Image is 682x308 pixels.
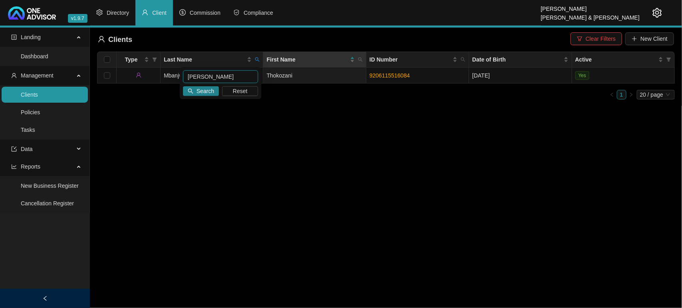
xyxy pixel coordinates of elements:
span: Date of Birth [472,55,562,64]
span: Management [21,72,54,79]
td: Mbanjwa [161,68,263,83]
span: user [11,73,17,78]
span: filter [665,54,673,66]
th: Type [117,52,161,68]
a: Tasks [21,127,35,133]
span: filter [666,57,671,62]
span: Compliance [244,10,273,16]
span: Clear Filters [586,34,616,43]
span: right [629,92,634,97]
button: Search [183,86,219,96]
th: Active [572,52,675,68]
span: import [11,146,17,152]
span: ID Number [370,55,451,64]
div: Page Size [637,90,675,99]
a: Dashboard [21,53,48,60]
button: right [626,90,636,99]
span: search [459,54,467,66]
span: Landing [21,34,41,40]
li: Previous Page [607,90,617,99]
span: Search [197,87,214,95]
span: filter [152,57,157,62]
span: search [358,57,363,62]
span: Client [152,10,167,16]
span: left [610,92,614,97]
span: user [142,9,148,16]
th: Last Name [161,52,263,68]
th: Date of Birth [469,52,572,68]
span: Reset [233,87,248,95]
span: Active [575,55,657,64]
span: 20 / page [640,90,672,99]
li: Next Page [626,90,636,99]
span: left [42,296,48,301]
span: Directory [107,10,129,16]
th: ID Number [366,52,469,68]
span: Commission [190,10,221,16]
div: [PERSON_NAME] & [PERSON_NAME] [541,11,640,20]
a: Clients [21,91,38,98]
span: Data [21,146,33,152]
span: safety [233,9,240,16]
button: Reset [222,86,258,96]
img: 2df55531c6924b55f21c4cf5d4484680-logo-light.svg [8,6,56,20]
span: New Client [640,34,668,43]
li: 1 [617,90,626,99]
a: New Business Register [21,183,79,189]
div: [PERSON_NAME] [541,2,640,11]
a: 1 [617,90,626,99]
span: Reports [21,163,40,170]
td: [DATE] [469,68,572,83]
span: plus [632,36,637,42]
a: Cancellation Register [21,200,74,207]
span: search [356,54,364,66]
span: search [253,54,261,66]
span: setting [96,9,103,16]
a: 9206115516084 [370,72,410,79]
span: v1.9.7 [68,14,87,23]
button: New Client [625,32,674,45]
span: dollar [179,9,186,16]
button: Clear Filters [571,32,622,45]
span: filter [151,54,159,66]
span: search [461,57,465,62]
span: user [98,36,105,43]
a: Policies [21,109,40,115]
input: Search Last Name [183,70,258,83]
span: First Name [266,55,348,64]
span: profile [11,34,17,40]
span: filter [577,36,583,42]
span: search [255,57,260,62]
span: Last Name [164,55,245,64]
span: search [188,88,193,94]
span: line-chart [11,164,17,169]
span: Type [120,55,143,64]
span: Yes [575,71,590,80]
span: Clients [108,36,132,44]
span: setting [652,8,662,18]
button: left [607,90,617,99]
span: user [136,72,141,78]
td: Thokozani [263,68,366,83]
